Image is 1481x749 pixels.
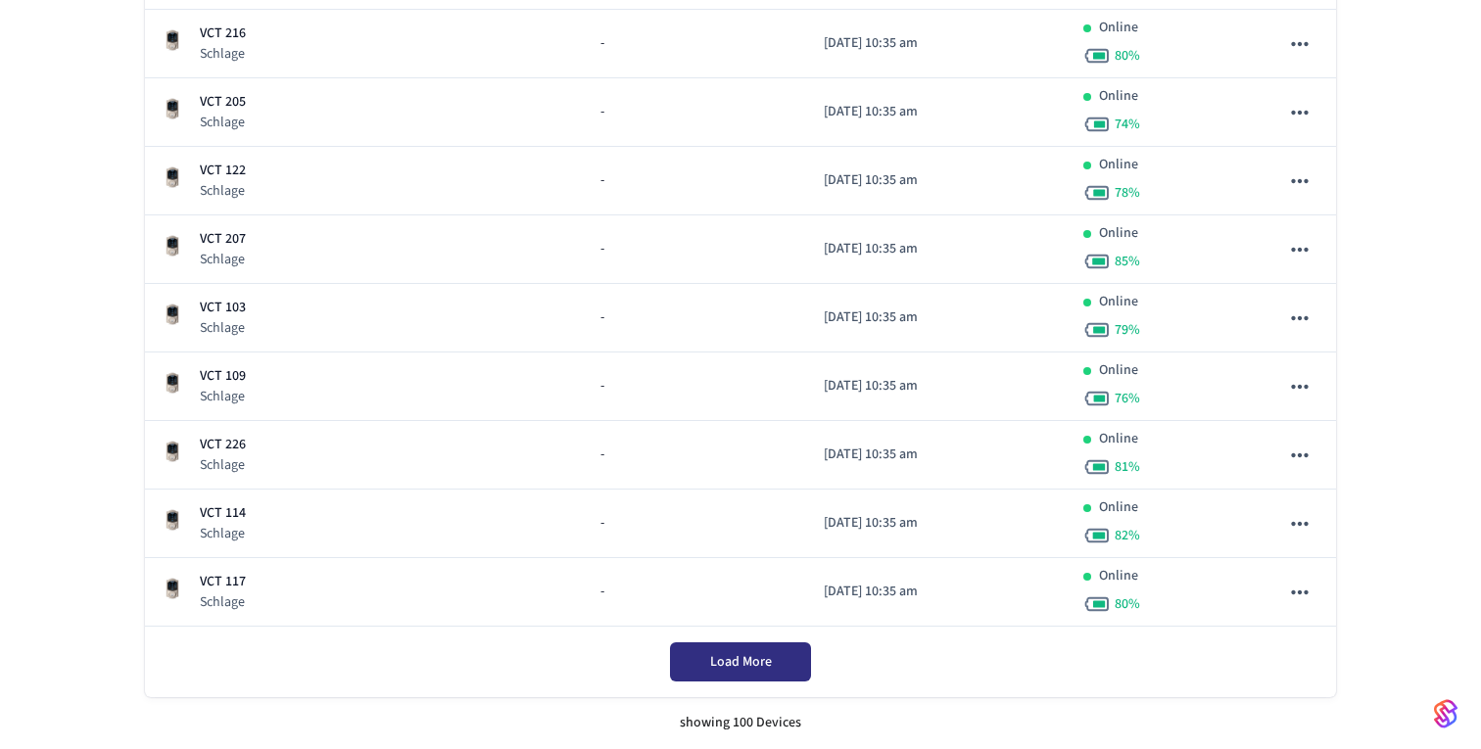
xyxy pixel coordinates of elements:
[600,582,604,602] span: -
[1099,360,1138,381] p: Online
[600,513,604,534] span: -
[1099,18,1138,38] p: Online
[1115,320,1140,340] span: 79 %
[824,239,1052,259] p: [DATE] 10:35 am
[1099,497,1138,518] p: Online
[1115,115,1140,134] span: 74 %
[1099,429,1138,449] p: Online
[1099,86,1138,107] p: Online
[200,250,246,269] p: Schlage
[1099,223,1138,244] p: Online
[200,572,246,592] p: VCT 117
[824,307,1052,328] p: [DATE] 10:35 am
[600,376,604,397] span: -
[600,239,604,259] span: -
[200,592,246,612] p: Schlage
[161,28,184,52] img: Schlage Sense Smart Deadbolt with Camelot Trim, Front
[824,102,1052,122] p: [DATE] 10:35 am
[200,455,246,475] p: Schlage
[600,170,604,191] span: -
[200,229,246,250] p: VCT 207
[200,161,246,181] p: VCT 122
[1434,698,1457,729] img: SeamLogoGradient.69752ec5.svg
[1115,457,1140,477] span: 81 %
[1115,594,1140,614] span: 80 %
[1115,46,1140,66] span: 80 %
[161,97,184,120] img: Schlage Sense Smart Deadbolt with Camelot Trim, Front
[824,445,1052,465] p: [DATE] 10:35 am
[200,524,246,543] p: Schlage
[600,307,604,328] span: -
[1115,183,1140,203] span: 78 %
[161,234,184,257] img: Schlage Sense Smart Deadbolt with Camelot Trim, Front
[200,387,246,406] p: Schlage
[670,642,811,681] button: Load More
[824,513,1052,534] p: [DATE] 10:35 am
[200,181,246,201] p: Schlage
[200,435,246,455] p: VCT 226
[600,102,604,122] span: -
[200,92,246,113] p: VCT 205
[200,366,246,387] p: VCT 109
[710,652,772,672] span: Load More
[1099,566,1138,586] p: Online
[161,371,184,395] img: Schlage Sense Smart Deadbolt with Camelot Trim, Front
[161,440,184,463] img: Schlage Sense Smart Deadbolt with Camelot Trim, Front
[824,33,1052,54] p: [DATE] 10:35 am
[200,318,246,338] p: Schlage
[824,582,1052,602] p: [DATE] 10:35 am
[200,44,246,64] p: Schlage
[161,303,184,326] img: Schlage Sense Smart Deadbolt with Camelot Trim, Front
[824,170,1052,191] p: [DATE] 10:35 am
[1099,155,1138,175] p: Online
[145,697,1336,749] div: showing 100 Devices
[824,376,1052,397] p: [DATE] 10:35 am
[1099,292,1138,312] p: Online
[600,445,604,465] span: -
[161,508,184,532] img: Schlage Sense Smart Deadbolt with Camelot Trim, Front
[600,33,604,54] span: -
[161,577,184,600] img: Schlage Sense Smart Deadbolt with Camelot Trim, Front
[200,503,246,524] p: VCT 114
[200,298,246,318] p: VCT 103
[1115,252,1140,271] span: 85 %
[200,23,246,44] p: VCT 216
[161,165,184,189] img: Schlage Sense Smart Deadbolt with Camelot Trim, Front
[200,113,246,132] p: Schlage
[1115,389,1140,408] span: 76 %
[1115,526,1140,545] span: 82 %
